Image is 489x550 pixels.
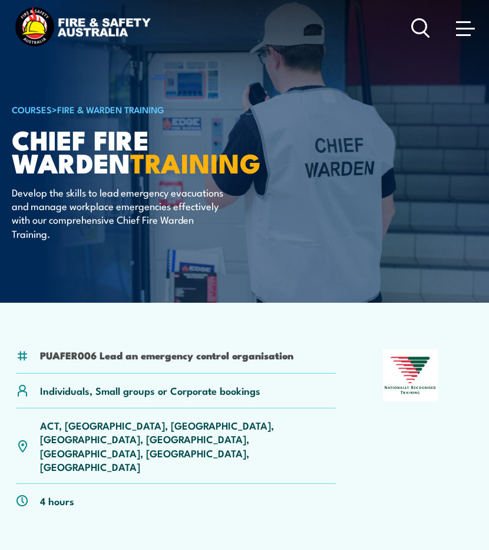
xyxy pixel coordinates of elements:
p: Develop the skills to lead emergency evacuations and manage workplace emergencies effectively wit... [12,185,227,241]
h1: Chief Fire Warden [12,127,303,173]
strong: TRAINING [130,142,261,182]
a: Fire & Warden Training [57,103,164,116]
p: 4 hours [40,494,74,508]
a: COURSES [12,103,52,116]
img: Nationally Recognised Training logo. [383,349,438,401]
h6: > [12,102,303,116]
li: PUAFER006 Lead an emergency control organisation [40,348,293,362]
p: ACT, [GEOGRAPHIC_DATA], [GEOGRAPHIC_DATA], [GEOGRAPHIC_DATA], [GEOGRAPHIC_DATA], [GEOGRAPHIC_DATA... [40,418,336,474]
p: Individuals, Small groups or Corporate bookings [40,384,260,397]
